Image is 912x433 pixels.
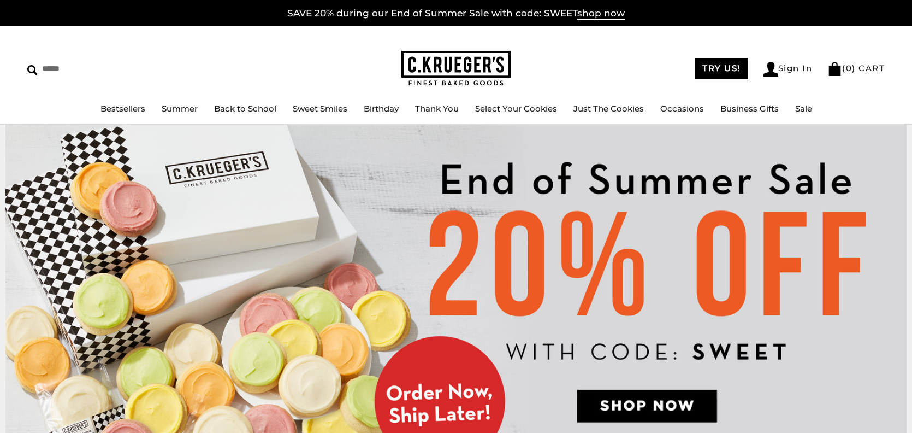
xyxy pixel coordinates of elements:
input: Search [27,60,157,77]
a: Just The Cookies [573,103,644,114]
a: Sale [795,103,812,114]
span: shop now [577,8,625,20]
a: Bestsellers [100,103,145,114]
img: C.KRUEGER'S [401,51,511,86]
a: Sweet Smiles [293,103,347,114]
img: Bag [827,62,842,76]
a: Sign In [763,62,813,77]
span: 0 [846,63,852,73]
a: Occasions [660,103,704,114]
a: Back to School [214,103,276,114]
a: Birthday [364,103,399,114]
a: Business Gifts [720,103,779,114]
img: Account [763,62,778,77]
a: Select Your Cookies [475,103,557,114]
a: TRY US! [695,58,748,79]
a: (0) CART [827,63,885,73]
a: SAVE 20% during our End of Summer Sale with code: SWEETshop now [287,8,625,20]
a: Thank You [415,103,459,114]
a: Summer [162,103,198,114]
img: Search [27,65,38,75]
